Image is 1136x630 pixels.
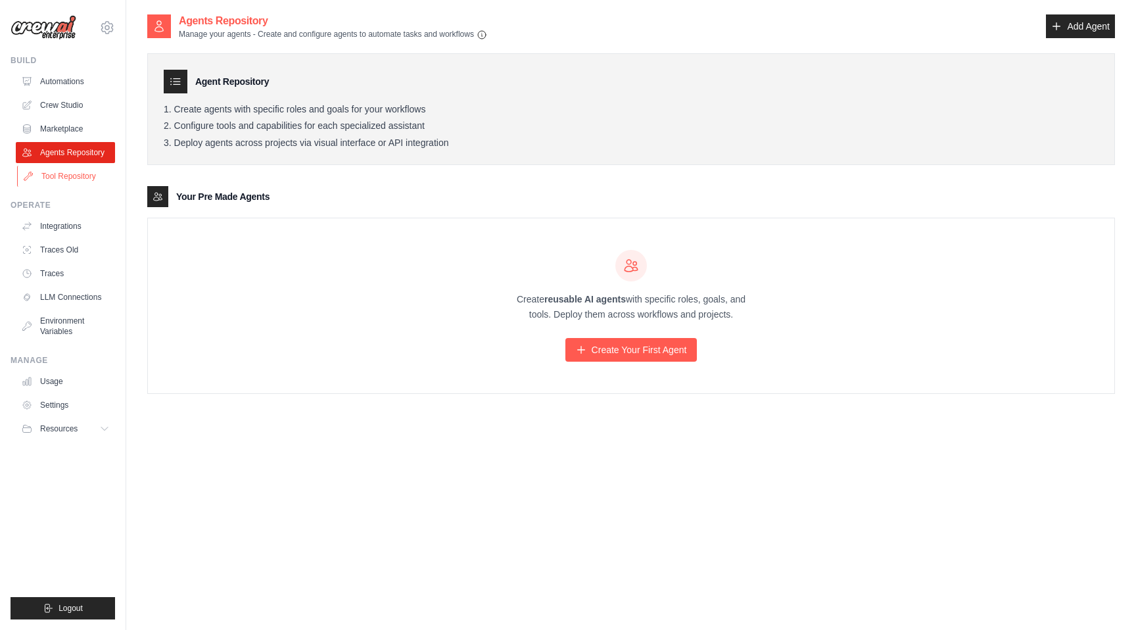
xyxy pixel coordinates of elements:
[176,190,270,203] h3: Your Pre Made Agents
[164,137,1099,149] li: Deploy agents across projects via visual interface or API integration
[16,263,115,284] a: Traces
[59,603,83,614] span: Logout
[195,75,269,88] h3: Agent Repository
[16,71,115,92] a: Automations
[17,166,116,187] a: Tool Repository
[16,287,115,308] a: LLM Connections
[505,292,757,322] p: Create with specific roles, goals, and tools. Deploy them across workflows and projects.
[16,418,115,439] button: Resources
[40,424,78,434] span: Resources
[16,395,115,416] a: Settings
[179,13,487,29] h2: Agents Repository
[16,310,115,342] a: Environment Variables
[11,597,115,619] button: Logout
[1046,14,1115,38] a: Add Agent
[16,371,115,392] a: Usage
[16,239,115,260] a: Traces Old
[179,29,487,40] p: Manage your agents - Create and configure agents to automate tasks and workflows
[16,142,115,163] a: Agents Repository
[11,15,76,40] img: Logo
[16,216,115,237] a: Integrations
[164,120,1099,132] li: Configure tools and capabilities for each specialized assistant
[544,294,626,304] strong: reusable AI agents
[11,200,115,210] div: Operate
[16,118,115,139] a: Marketplace
[11,355,115,366] div: Manage
[16,95,115,116] a: Crew Studio
[11,55,115,66] div: Build
[565,338,698,362] a: Create Your First Agent
[164,104,1099,116] li: Create agents with specific roles and goals for your workflows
